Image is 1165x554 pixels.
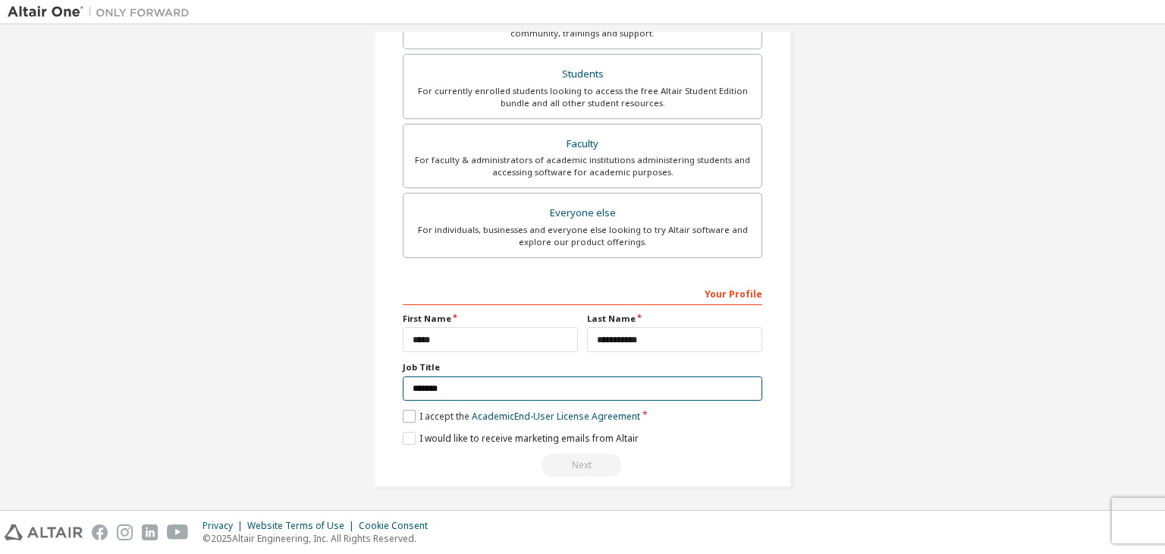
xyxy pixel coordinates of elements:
p: © 2025 Altair Engineering, Inc. All Rights Reserved. [203,532,437,545]
img: youtube.svg [167,524,189,540]
div: For individuals, businesses and everyone else looking to try Altair software and explore our prod... [413,224,752,248]
label: I would like to receive marketing emails from Altair [403,432,639,445]
div: Cookie Consent [359,520,437,532]
img: instagram.svg [117,524,133,540]
img: altair_logo.svg [5,524,83,540]
a: Academic End-User License Agreement [472,410,640,423]
label: Last Name [587,313,762,325]
label: First Name [403,313,578,325]
div: Website Terms of Use [247,520,359,532]
label: I accept the [403,410,640,423]
div: Read and acccept EULA to continue [403,454,762,477]
div: Your Profile [403,281,762,305]
img: facebook.svg [92,524,108,540]
div: Students [413,64,752,85]
div: For faculty & administrators of academic institutions administering students and accessing softwa... [413,154,752,178]
img: Altair One [8,5,197,20]
div: Everyone else [413,203,752,224]
label: Job Title [403,361,762,373]
img: linkedin.svg [142,524,158,540]
div: Faculty [413,134,752,155]
div: For currently enrolled students looking to access the free Altair Student Edition bundle and all ... [413,85,752,109]
div: Privacy [203,520,247,532]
